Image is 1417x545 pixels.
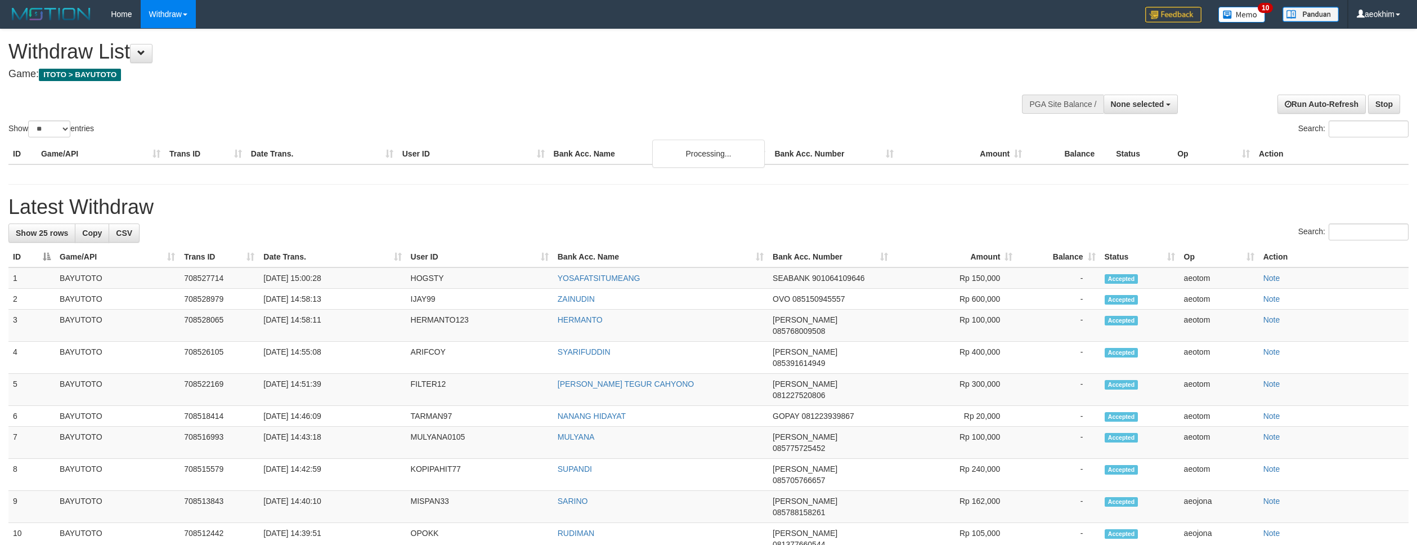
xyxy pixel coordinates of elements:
[1111,144,1173,164] th: Status
[259,342,406,374] td: [DATE] 14:55:08
[1254,144,1409,164] th: Action
[406,427,553,459] td: MULYANA0105
[39,69,121,81] span: ITOTO > BAYUTOTO
[8,406,55,427] td: 6
[773,391,825,400] span: Copy 081227520806 to clipboard
[55,289,180,310] td: BAYUTOTO
[55,491,180,523] td: BAYUTOTO
[558,274,640,283] a: YOSAFATSITUMEANG
[8,491,55,523] td: 9
[1329,224,1409,240] input: Search:
[1100,247,1180,267] th: Status: activate to sort column ascending
[1283,7,1339,22] img: panduan.png
[893,342,1017,374] td: Rp 400,000
[1180,491,1259,523] td: aeojona
[8,427,55,459] td: 7
[1173,144,1254,164] th: Op
[1017,310,1100,342] td: -
[773,476,825,485] span: Copy 085705766657 to clipboard
[893,289,1017,310] td: Rp 600,000
[259,491,406,523] td: [DATE] 14:40:10
[180,459,259,491] td: 708515579
[259,427,406,459] td: [DATE] 14:43:18
[773,432,837,441] span: [PERSON_NAME]
[180,310,259,342] td: 708528065
[773,529,837,538] span: [PERSON_NAME]
[259,247,406,267] th: Date Trans.: activate to sort column ascending
[1180,427,1259,459] td: aeotom
[893,374,1017,406] td: Rp 300,000
[8,310,55,342] td: 3
[898,144,1026,164] th: Amount
[792,294,845,303] span: Copy 085150945557 to clipboard
[1263,464,1280,473] a: Note
[1017,374,1100,406] td: -
[553,247,768,267] th: Bank Acc. Name: activate to sort column ascending
[558,464,592,473] a: SUPANDI
[55,267,180,289] td: BAYUTOTO
[773,347,837,356] span: [PERSON_NAME]
[37,144,165,164] th: Game/API
[1105,274,1138,284] span: Accepted
[558,315,603,324] a: HERMANTO
[558,412,626,421] a: NANANG HIDAYAT
[8,144,37,164] th: ID
[773,274,810,283] span: SEABANK
[773,327,825,336] span: Copy 085768009508 to clipboard
[558,529,594,538] a: RUDIMAN
[1105,529,1138,539] span: Accepted
[259,374,406,406] td: [DATE] 14:51:39
[8,41,934,63] h1: Withdraw List
[773,412,799,421] span: GOPAY
[180,374,259,406] td: 708522169
[893,459,1017,491] td: Rp 240,000
[8,196,1409,218] h1: Latest Withdraw
[55,374,180,406] td: BAYUTOTO
[558,294,595,303] a: ZAINUDIN
[165,144,246,164] th: Trans ID
[406,310,553,342] td: HERMANTO123
[801,412,854,421] span: Copy 081223939867 to clipboard
[1017,289,1100,310] td: -
[8,224,75,243] a: Show 25 rows
[406,491,553,523] td: MISPAN33
[55,310,180,342] td: BAYUTOTO
[652,140,765,168] div: Processing...
[1263,379,1280,388] a: Note
[180,406,259,427] td: 708518414
[1017,342,1100,374] td: -
[558,432,595,441] a: MULYANA
[406,374,553,406] td: FILTER12
[1263,497,1280,506] a: Note
[1022,95,1103,114] div: PGA Site Balance /
[8,459,55,491] td: 8
[109,224,140,243] a: CSV
[770,144,898,164] th: Bank Acc. Number
[1180,247,1259,267] th: Op: activate to sort column ascending
[16,229,68,238] span: Show 25 rows
[259,459,406,491] td: [DATE] 14:42:59
[1105,348,1138,358] span: Accepted
[8,247,55,267] th: ID: activate to sort column descending
[1180,459,1259,491] td: aeotom
[398,144,549,164] th: User ID
[1368,95,1400,114] a: Stop
[1026,144,1111,164] th: Balance
[406,406,553,427] td: TARMAN97
[82,229,102,238] span: Copy
[812,274,864,283] span: Copy 901064109646 to clipboard
[1105,295,1138,305] span: Accepted
[180,427,259,459] td: 708516993
[768,247,893,267] th: Bank Acc. Number: activate to sort column ascending
[246,144,398,164] th: Date Trans.
[1218,7,1266,23] img: Button%20Memo.svg
[1105,465,1138,475] span: Accepted
[1258,3,1273,13] span: 10
[893,247,1017,267] th: Amount: activate to sort column ascending
[8,374,55,406] td: 5
[55,427,180,459] td: BAYUTOTO
[1263,529,1280,538] a: Note
[1180,374,1259,406] td: aeotom
[180,289,259,310] td: 708528979
[1180,406,1259,427] td: aeotom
